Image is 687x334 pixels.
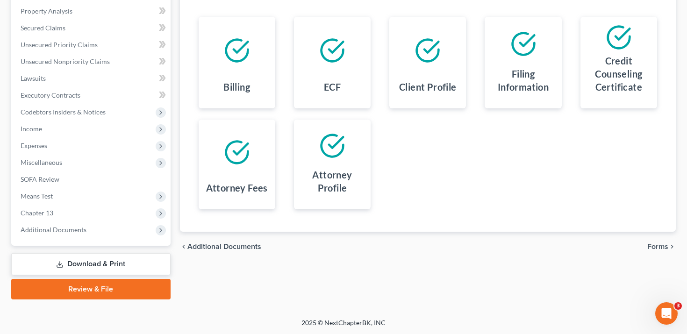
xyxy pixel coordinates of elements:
[21,7,72,15] span: Property Analysis
[21,158,62,166] span: Miscellaneous
[180,243,187,250] i: chevron_left
[324,80,341,93] h4: ECF
[13,70,171,87] a: Lawsuits
[21,125,42,133] span: Income
[21,192,53,200] span: Means Test
[21,91,80,99] span: Executory Contracts
[21,226,86,234] span: Additional Documents
[180,243,261,250] a: chevron_left Additional Documents
[21,175,59,183] span: SOFA Review
[588,54,650,93] h4: Credit Counseling Certificate
[13,3,171,20] a: Property Analysis
[21,142,47,149] span: Expenses
[11,279,171,299] a: Review & File
[647,243,668,250] span: Forms
[674,302,682,310] span: 3
[21,74,46,82] span: Lawsuits
[21,57,110,65] span: Unsecured Nonpriority Claims
[13,36,171,53] a: Unsecured Priority Claims
[13,171,171,188] a: SOFA Review
[11,253,171,275] a: Download & Print
[668,243,676,250] i: chevron_right
[13,20,171,36] a: Secured Claims
[399,80,457,93] h4: Client Profile
[13,87,171,104] a: Executory Contracts
[187,243,261,250] span: Additional Documents
[206,181,268,194] h4: Attorney Fees
[13,53,171,70] a: Unsecured Nonpriority Claims
[492,67,554,93] h4: Filing Information
[21,209,53,217] span: Chapter 13
[21,108,106,116] span: Codebtors Insiders & Notices
[647,243,676,250] button: Forms chevron_right
[21,41,98,49] span: Unsecured Priority Claims
[223,80,250,93] h4: Billing
[301,168,363,194] h4: Attorney Profile
[21,24,65,32] span: Secured Claims
[655,302,678,325] iframe: Intercom live chat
